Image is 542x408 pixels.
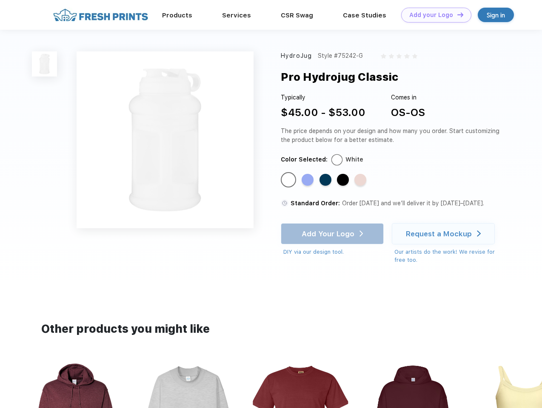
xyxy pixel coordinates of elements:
div: Pink Sand [354,174,366,186]
div: Our artists do the work! We revise for free too. [394,248,503,264]
img: gray_star.svg [404,54,409,59]
div: Black [337,174,349,186]
div: Request a Mockup [406,229,472,238]
div: Style #75242-G [318,51,363,60]
div: The price depends on your design and how many you order. Start customizing the product below for ... [281,127,503,144]
img: gray_star.svg [412,54,417,59]
div: Sign in [487,10,505,20]
img: func=resize&h=100 [32,51,57,76]
img: fo%20logo%202.webp [51,8,151,23]
div: DIY via our design tool. [283,248,384,256]
div: Comes in [391,93,425,102]
img: DT [457,12,463,17]
div: Hyper Blue [302,174,314,186]
div: Other products you might like [41,321,500,337]
div: White [345,155,363,164]
img: gray_star.svg [389,54,394,59]
a: Sign in [478,8,514,22]
div: OS-OS [391,105,425,120]
img: gray_star.svg [381,54,386,59]
div: White [282,174,294,186]
div: Navy [319,174,331,186]
div: Color Selected: [281,155,328,164]
div: Pro Hydrojug Classic [281,69,398,85]
span: Order [DATE] and we’ll deliver it by [DATE]–[DATE]. [342,200,484,207]
img: gray_star.svg [397,54,402,59]
img: standard order [281,199,288,207]
a: Products [162,11,192,19]
img: white arrow [477,230,481,237]
span: Standard Order: [291,200,340,207]
div: HydroJug [281,51,312,60]
div: $45.00 - $53.00 [281,105,365,120]
div: Typically [281,93,365,102]
div: Add your Logo [409,11,453,19]
img: func=resize&h=640 [77,51,254,228]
